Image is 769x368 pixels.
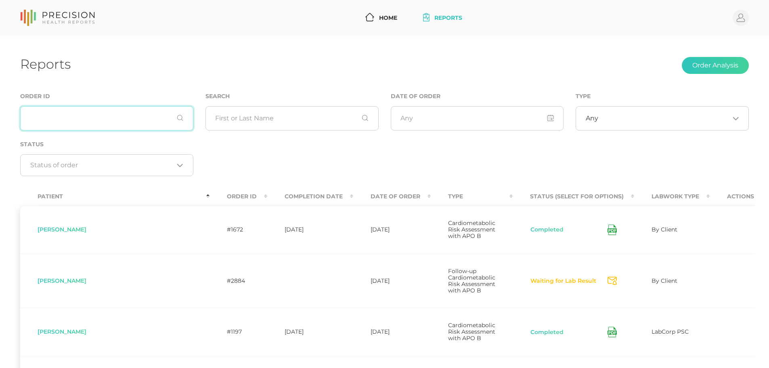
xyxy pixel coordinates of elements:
span: Cardiometabolic Risk Assessment with APO B [448,219,495,240]
td: [DATE] [353,308,431,356]
input: First or Last Name [205,106,379,130]
div: Search for option [576,106,749,130]
label: Type [576,93,591,100]
td: #2884 [210,254,267,308]
span: LabCorp PSC [652,328,689,335]
th: Labwork Type : activate to sort column ascending [634,187,710,206]
span: [PERSON_NAME] [38,226,86,233]
h1: Reports [20,56,71,72]
a: Reports [420,11,465,25]
span: By Client [652,277,677,284]
label: Status [20,141,44,148]
input: Search for option [598,114,729,122]
span: Any [586,114,598,122]
td: [DATE] [267,206,353,254]
th: Completion Date : activate to sort column ascending [267,187,353,206]
button: Completed [530,226,564,234]
label: Date of Order [391,93,440,100]
span: By Client [652,226,677,233]
span: Follow-up Cardiometabolic Risk Assessment with APO B [448,267,495,294]
th: Order ID : activate to sort column ascending [210,187,267,206]
th: Status (Select for Options) : activate to sort column ascending [513,187,634,206]
input: Order ID [20,106,193,130]
td: [DATE] [353,206,431,254]
button: Completed [530,328,564,336]
button: Order Analysis [682,57,749,74]
th: Date Of Order : activate to sort column ascending [353,187,431,206]
label: Search [205,93,230,100]
td: [DATE] [353,254,431,308]
span: [PERSON_NAME] [38,277,86,284]
td: #1672 [210,206,267,254]
svg: Send Notification [608,277,617,285]
input: Search for option [30,161,174,169]
span: [PERSON_NAME] [38,328,86,335]
a: Home [362,11,400,25]
button: Waiting for Lab Result [530,277,597,285]
label: Order ID [20,93,50,100]
td: [DATE] [267,308,353,356]
td: #1197 [210,308,267,356]
span: Cardiometabolic Risk Assessment with APO B [448,322,495,342]
div: Search for option [20,154,193,176]
input: Any [391,106,564,130]
th: Patient : activate to sort column descending [20,187,210,206]
th: Type : activate to sort column ascending [431,187,513,206]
